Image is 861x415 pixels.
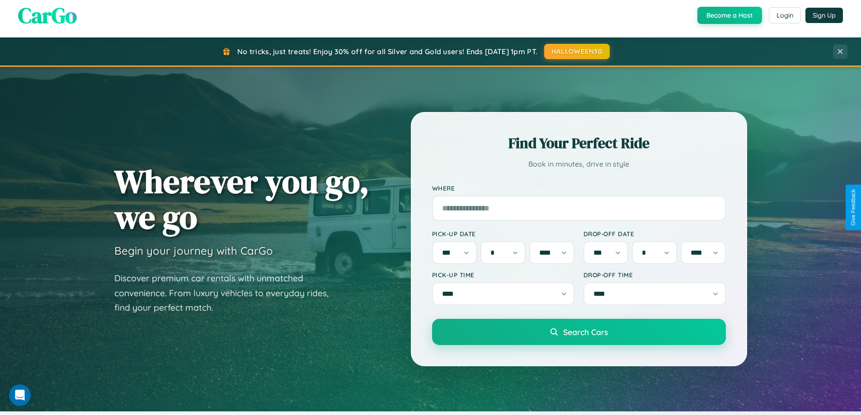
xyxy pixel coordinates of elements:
button: HALLOWEEN30 [544,44,610,59]
label: Pick-up Time [432,271,574,279]
h2: Find Your Perfect Ride [432,133,726,153]
button: Become a Host [697,7,762,24]
button: Search Cars [432,319,726,345]
label: Pick-up Date [432,230,574,238]
label: Drop-off Date [583,230,726,238]
p: Discover premium car rentals with unmatched convenience. From luxury vehicles to everyday rides, ... [114,271,340,315]
label: Drop-off Time [583,271,726,279]
h3: Begin your journey with CarGo [114,244,273,257]
h1: Wherever you go, we go [114,163,369,235]
span: No tricks, just treats! Enjoy 30% off for all Silver and Gold users! Ends [DATE] 1pm PT. [237,47,537,56]
label: Where [432,184,726,192]
iframe: Intercom live chat [9,384,31,406]
span: Search Cars [563,327,608,337]
div: Give Feedback [850,189,856,226]
p: Book in minutes, drive in style [432,158,726,171]
span: CarGo [18,0,77,30]
button: Sign Up [805,8,843,23]
button: Login [769,7,801,23]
